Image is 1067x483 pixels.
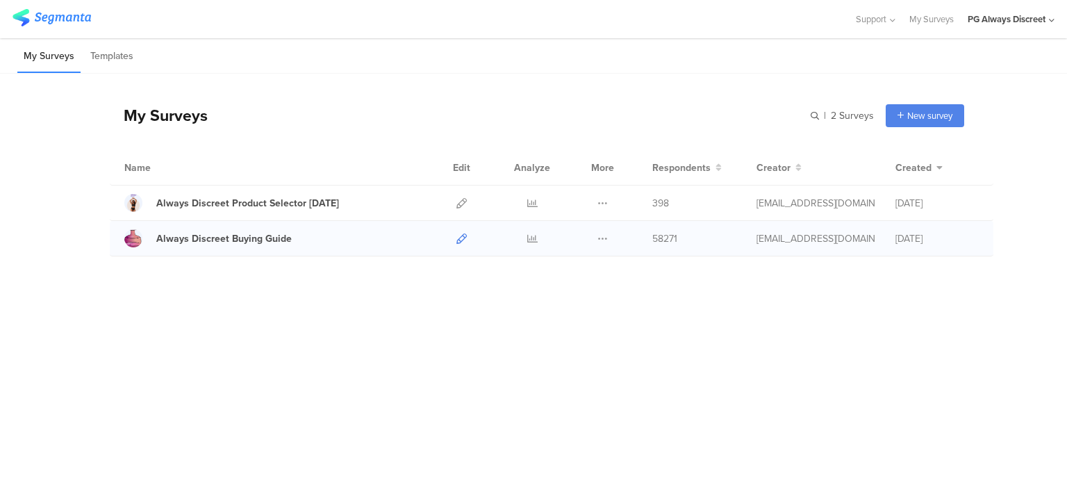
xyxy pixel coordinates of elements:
[156,231,292,246] div: Always Discreet Buying Guide
[124,161,208,175] div: Name
[831,108,874,123] span: 2 Surveys
[652,161,711,175] span: Respondents
[13,9,91,26] img: segmanta logo
[907,109,952,122] span: New survey
[447,150,477,185] div: Edit
[856,13,886,26] span: Support
[756,231,875,246] div: talia@segmanta.com
[822,108,828,123] span: |
[756,196,875,211] div: eliran@segmanta.com
[124,194,339,212] a: Always Discreet Product Selector [DATE]
[588,150,618,185] div: More
[756,161,791,175] span: Creator
[968,13,1045,26] div: PG Always Discreet
[156,196,339,211] div: Always Discreet Product Selector June 2024
[895,161,932,175] span: Created
[110,104,208,127] div: My Surveys
[84,40,140,73] li: Templates
[756,161,802,175] button: Creator
[895,161,943,175] button: Created
[895,196,979,211] div: [DATE]
[652,231,677,246] span: 58271
[511,150,553,185] div: Analyze
[895,231,979,246] div: [DATE]
[652,196,669,211] span: 398
[17,40,81,73] li: My Surveys
[124,229,292,247] a: Always Discreet Buying Guide
[652,161,722,175] button: Respondents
